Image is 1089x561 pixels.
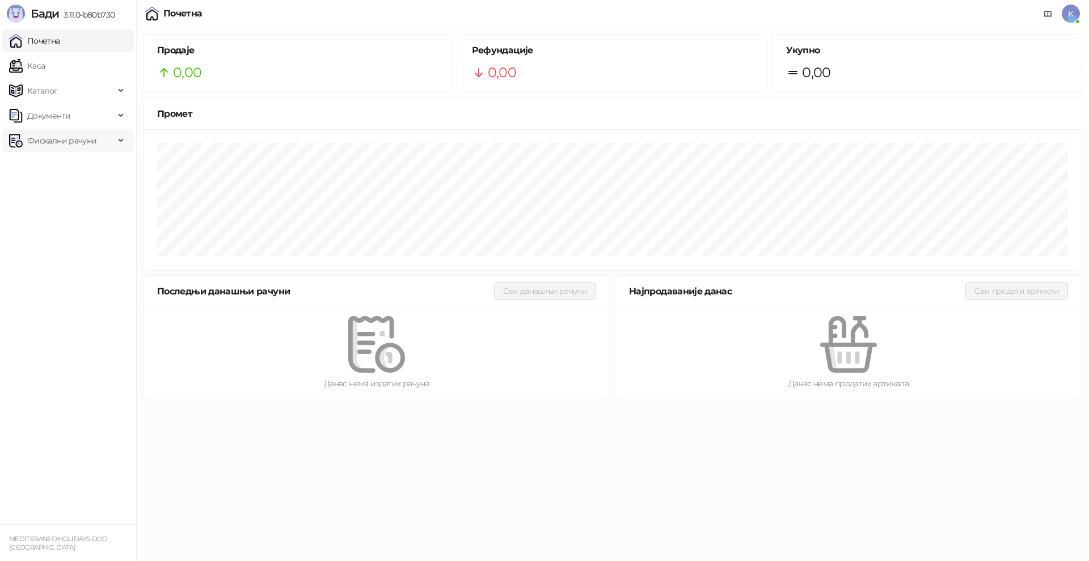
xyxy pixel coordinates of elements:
[9,29,60,52] a: Почетна
[786,44,1068,57] h5: Укупно
[472,44,754,57] h5: Рефундације
[27,79,58,102] span: Каталог
[27,129,96,152] span: Фискални рачуни
[9,535,108,551] small: MEDITERANEO HOLIDAYS DOO [GEOGRAPHIC_DATA]
[162,377,592,390] div: Данас нема издатих рачуна
[494,282,596,300] button: Сви данашњи рачуни
[157,44,439,57] h5: Продаје
[27,104,70,127] span: Документи
[173,62,201,83] span: 0,00
[634,377,1063,390] div: Данас нема продатих артикала
[31,7,59,20] span: Бади
[157,284,494,298] div: Последњи данашњи рачуни
[1039,5,1057,23] a: Документација
[9,54,45,77] a: Каса
[7,5,25,23] img: Logo
[59,10,115,20] span: 3.11.0-b80b730
[1062,5,1080,23] span: K
[802,62,830,83] span: 0,00
[488,62,516,83] span: 0,00
[629,284,965,298] div: Најпродаваније данас
[163,9,202,18] div: Почетна
[157,107,1068,121] div: Промет
[965,282,1068,300] button: Сви продати артикли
